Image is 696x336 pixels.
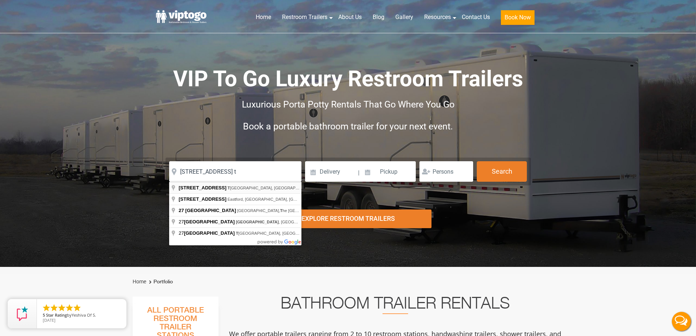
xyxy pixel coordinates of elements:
a: Gallery [390,9,419,25]
li:  [73,303,81,312]
button: Search [477,161,527,182]
input: Persons [419,161,473,182]
span: by [43,313,121,318]
span: 5 [43,312,45,318]
li:  [50,303,58,312]
span: Star Rating [46,312,67,318]
span: [GEOGRAPHIC_DATA], he [GEOGRAPHIC_DATA], [GEOGRAPHIC_DATA] [237,208,374,213]
li: Portfolio [147,278,173,286]
h2: Bathroom Trailer Rentals [228,297,562,314]
span: | [358,161,360,185]
span: [STREET_ADDRESS] [179,185,227,190]
span: Book a portable bathroom trailer for your next event. [243,121,453,132]
a: Resources [419,9,456,25]
input: Delivery [305,161,357,182]
span: T [236,231,238,235]
input: Where do you need your restroom? [169,161,301,182]
span: [DATE] [43,317,56,323]
span: T [228,186,230,190]
span: 27 [179,208,184,213]
span: 27 [179,230,236,236]
span: t [235,197,236,201]
span: VIP To Go Luxury Restroom Trailers [173,66,523,92]
span: [GEOGRAPHIC_DATA], [GEOGRAPHIC_DATA], [GEOGRAPHIC_DATA] [228,186,360,190]
span: [GEOGRAPHIC_DATA] [185,208,236,213]
a: Book Now [495,9,540,29]
span: 27 [179,219,236,224]
span: [STREET_ADDRESS] [179,196,227,202]
span: Eas ford, [GEOGRAPHIC_DATA], [GEOGRAPHIC_DATA] [228,197,331,201]
a: Home [250,9,277,25]
a: Home [133,279,146,284]
a: About Us [333,9,367,25]
span: , [GEOGRAPHIC_DATA], [GEOGRAPHIC_DATA] [236,220,367,224]
span: [GEOGRAPHIC_DATA] [184,230,235,236]
span: Luxurious Porta Potty Rentals That Go Where You Go [242,99,455,110]
li:  [65,303,74,312]
span: Yeshiva Of S. [72,312,96,318]
input: Pickup [361,161,416,182]
a: Restroom Trailers [277,9,333,25]
span: [GEOGRAPHIC_DATA] [184,219,235,224]
button: Book Now [501,10,535,25]
span: [GEOGRAPHIC_DATA], [GEOGRAPHIC_DATA], [GEOGRAPHIC_DATA] [236,231,368,235]
li:  [42,303,51,312]
a: Contact Us [456,9,495,25]
img: Review Rating [15,306,30,321]
span: [GEOGRAPHIC_DATA] [236,220,279,224]
span: T [280,208,283,213]
a: Blog [367,9,390,25]
div: Explore Restroom Trailers [265,209,431,228]
li:  [57,303,66,312]
button: Live Chat [667,307,696,336]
